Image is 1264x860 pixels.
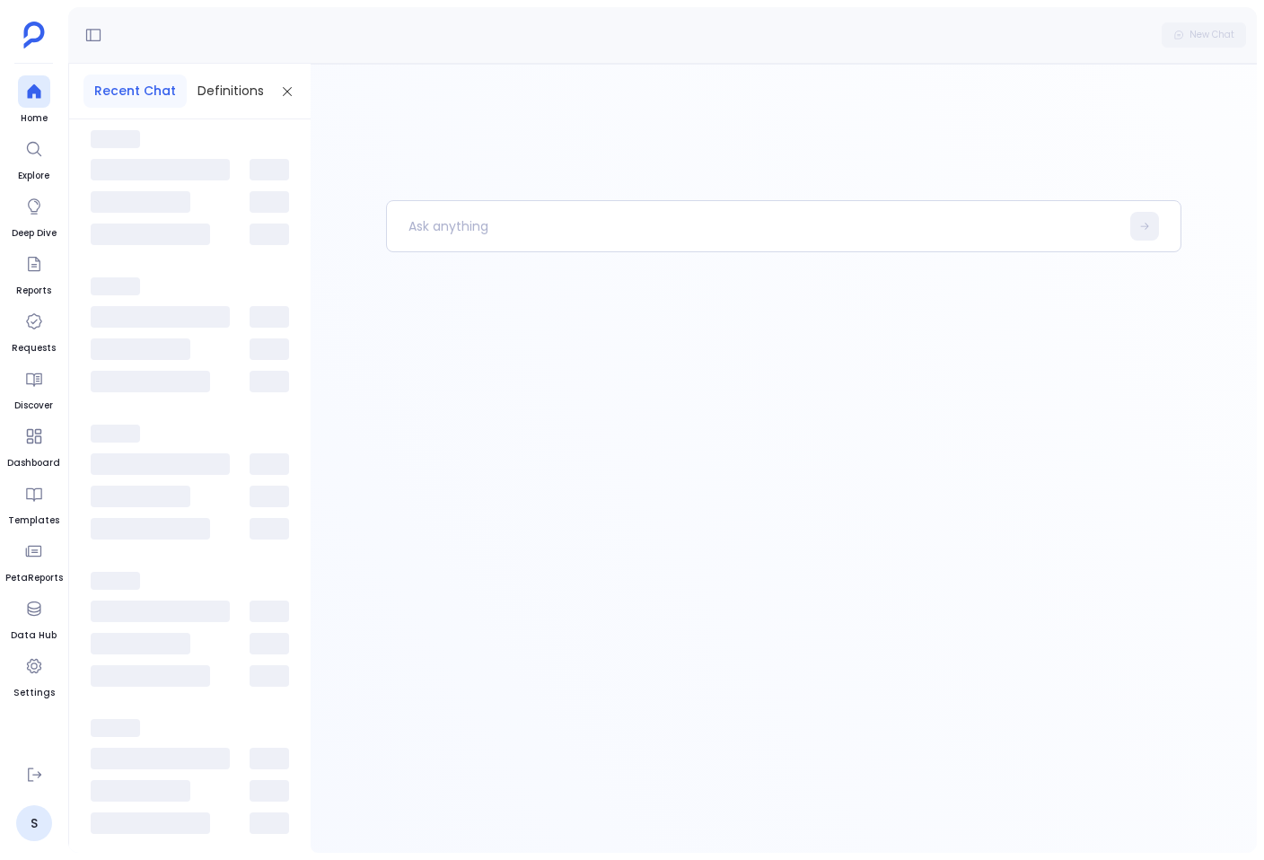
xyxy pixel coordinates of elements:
span: Deep Dive [12,226,57,241]
span: PetaReports [5,571,63,585]
a: Reports [16,248,51,298]
a: Requests [12,305,56,355]
span: Explore [18,169,50,183]
img: petavue logo [23,22,45,48]
a: Templates [8,478,59,528]
a: Home [18,75,50,126]
a: S [16,805,52,841]
span: Home [18,111,50,126]
a: Dashboard [7,420,60,470]
span: Data Hub [11,628,57,643]
button: Recent Chat [83,75,187,108]
span: Discover [14,399,53,413]
span: Settings [13,686,55,700]
span: Reports [16,284,51,298]
span: Dashboard [7,456,60,470]
a: Discover [14,363,53,413]
a: Settings [13,650,55,700]
a: Deep Dive [12,190,57,241]
span: Templates [8,513,59,528]
a: Explore [18,133,50,183]
button: Definitions [187,75,275,108]
span: Requests [12,341,56,355]
a: PetaReports [5,535,63,585]
a: Data Hub [11,592,57,643]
